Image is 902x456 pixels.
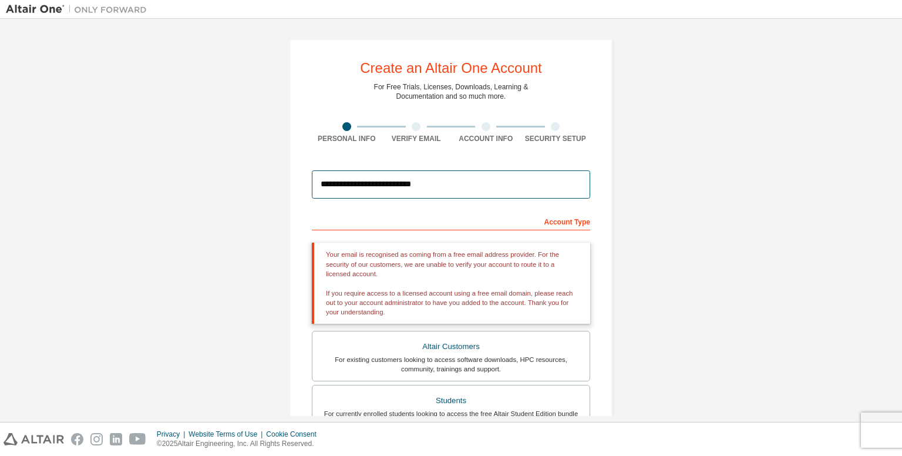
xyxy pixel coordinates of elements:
[521,134,591,143] div: Security Setup
[360,61,542,75] div: Create an Altair One Account
[319,409,583,428] div: For currently enrolled students looking to access the free Altair Student Edition bundle and all ...
[71,433,83,445] img: facebook.svg
[110,433,122,445] img: linkedin.svg
[90,433,103,445] img: instagram.svg
[382,134,452,143] div: Verify Email
[157,439,324,449] p: © 2025 Altair Engineering, Inc. All Rights Reserved.
[374,82,529,101] div: For Free Trials, Licenses, Downloads, Learning & Documentation and so much more.
[266,430,323,439] div: Cookie Consent
[312,212,590,230] div: Account Type
[129,433,146,445] img: youtube.svg
[319,355,583,374] div: For existing customers looking to access software downloads, HPC resources, community, trainings ...
[4,433,64,445] img: altair_logo.svg
[319,338,583,355] div: Altair Customers
[319,393,583,409] div: Students
[451,134,521,143] div: Account Info
[312,243,590,324] div: Your email is recognised as coming from a free email address provider. For the security of our cu...
[189,430,266,439] div: Website Terms of Use
[6,4,153,15] img: Altair One
[312,134,382,143] div: Personal Info
[157,430,189,439] div: Privacy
